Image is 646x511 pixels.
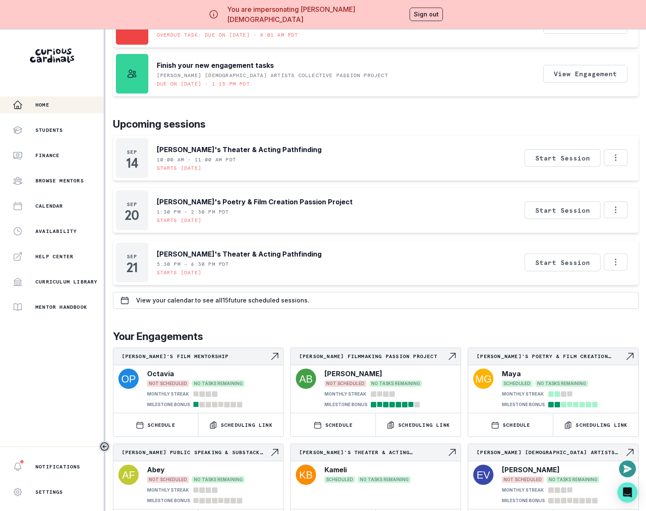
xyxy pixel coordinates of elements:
p: Octavia [147,369,174,379]
p: MILESTONE BONUS [147,401,190,408]
button: Start Session [525,254,600,271]
img: svg [296,465,316,485]
span: NO TASKS REMAINING [536,380,588,387]
p: Starts [DATE] [157,217,202,224]
a: [PERSON_NAME]'s Theater & Acting PathfindingNavigate to engagement pageKameliSCHEDULEDNO TASKS RE... [291,444,461,487]
svg: Navigate to engagement page [625,447,635,457]
p: MILESTONE BONUS [502,498,545,504]
p: Sep [127,149,137,155]
button: Scheduling Link [553,413,638,436]
p: You are impersonating [PERSON_NAME][DEMOGRAPHIC_DATA] [227,4,406,24]
span: NOT SCHEDULED [147,380,189,387]
p: MONTHLY STREAK [147,487,189,493]
p: MILESTONE BONUS [147,498,190,504]
span: SCHEDULED [324,476,355,483]
p: [PERSON_NAME]'s Film Mentorship [122,353,270,360]
p: Mentor Handbook [35,304,87,310]
img: svg [118,369,139,389]
a: [PERSON_NAME] Filmmaking Passion ProjectNavigate to engagement page[PERSON_NAME]NOT SCHEDULEDNO T... [291,348,461,409]
p: Scheduling Link [576,422,627,428]
p: [PERSON_NAME] Public Speaking & Substack Content Creation [122,449,270,456]
span: NOT SCHEDULED [147,476,189,483]
img: svg [118,465,139,485]
span: NOT SCHEDULED [502,476,544,483]
p: MONTHLY STREAK [147,391,189,397]
a: [PERSON_NAME]'s Poetry & Film Creation Passion ProjectNavigate to engagement pageMayaSCHEDULEDNO ... [468,348,638,409]
svg: Navigate to engagement page [447,351,457,361]
p: [PERSON_NAME]'s Theater & Acting Pathfinding [157,144,322,155]
button: Sign out [410,8,443,21]
p: Calendar [35,203,63,209]
span: NO TASKS REMAINING [192,380,244,387]
p: Your Engagements [113,329,639,344]
p: Scheduling Link [221,422,273,428]
button: SCHEDULE [468,413,553,436]
p: Curriculum Library [35,278,98,285]
p: Starts [DATE] [157,165,202,171]
p: 14 [126,159,137,167]
svg: Navigate to engagement page [270,447,280,457]
button: SCHEDULE [113,413,198,436]
p: Kameli [324,465,347,475]
p: Sep [127,201,137,208]
p: Abey [147,465,165,475]
button: Options [604,201,627,218]
p: SCHEDULE [325,422,353,428]
a: [PERSON_NAME] [DEMOGRAPHIC_DATA] Artists Collective Passion ProjectNavigate to engagement page[PE... [468,444,638,506]
button: Open or close messaging widget [619,460,636,477]
p: SCHEDULE [503,422,531,428]
div: Open Intercom Messenger [617,482,638,503]
p: 10:00 AM - 11:00 AM PDT [157,156,236,163]
p: MILESTONE BONUS [324,401,367,408]
img: svg [296,369,316,389]
p: Help Center [35,253,73,260]
p: [PERSON_NAME] [DEMOGRAPHIC_DATA] Artists Collective Passion Project [477,449,625,456]
p: [PERSON_NAME]'s Theater & Acting Pathfinding [299,449,447,456]
button: SCHEDULE [291,413,375,436]
p: Availability [35,228,77,235]
span: NO TASKS REMAINING [358,476,410,483]
span: SCHEDULED [502,380,532,387]
p: [PERSON_NAME]'s Theater & Acting Pathfinding [157,249,322,259]
p: [PERSON_NAME] Filmmaking Passion Project [299,353,447,360]
p: MILESTONE BONUS [502,401,545,408]
p: [PERSON_NAME] [DEMOGRAPHIC_DATA] Artists Collective Passion Project [157,72,388,79]
p: Overdue task: Due on [DATE] • 8:01 AM PDT [157,32,298,38]
p: Maya [502,369,521,379]
p: 21 [126,263,137,272]
p: Sep [127,253,137,260]
p: MONTHLY STREAK [502,487,544,493]
button: View Engagement [543,65,627,83]
p: MONTHLY STREAK [324,391,366,397]
p: 20 [125,211,139,219]
img: Curious Cardinals Logo [30,48,74,63]
span: NO TASKS REMAINING [370,380,422,387]
p: View your calendar to see all 15 future scheduled sessions. [136,297,309,304]
p: SCHEDULE [147,422,175,428]
p: Settings [35,489,63,495]
p: Due on [DATE] • 1:15 PM PDT [157,80,250,87]
button: Options [604,254,627,270]
p: Scheduling Link [398,422,450,428]
p: Home [35,102,49,108]
button: Scheduling Link [198,413,283,436]
button: Scheduling Link [376,413,461,436]
p: [PERSON_NAME]'s Poetry & Film Creation Passion Project [477,353,625,360]
a: [PERSON_NAME] Public Speaking & Substack Content CreationNavigate to engagement pageAbeyNOT SCHED... [113,444,283,506]
img: svg [473,369,493,389]
p: Finish your new engagement tasks [157,60,274,70]
span: NOT SCHEDULED [324,380,366,387]
p: 5:30 PM - 6:30 PM PDT [157,261,229,268]
p: Starts [DATE] [157,269,202,276]
p: Finance [35,152,59,159]
button: Start Session [525,201,600,219]
p: 1:30 PM - 2:30 PM PDT [157,209,229,215]
p: [PERSON_NAME] [324,369,382,379]
button: Options [604,149,627,166]
p: [PERSON_NAME] [502,465,560,475]
button: Start Session [525,149,600,167]
p: MONTHLY STREAK [502,391,544,397]
svg: Navigate to engagement page [625,351,635,361]
span: NO TASKS REMAINING [547,476,599,483]
img: svg [473,465,493,485]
